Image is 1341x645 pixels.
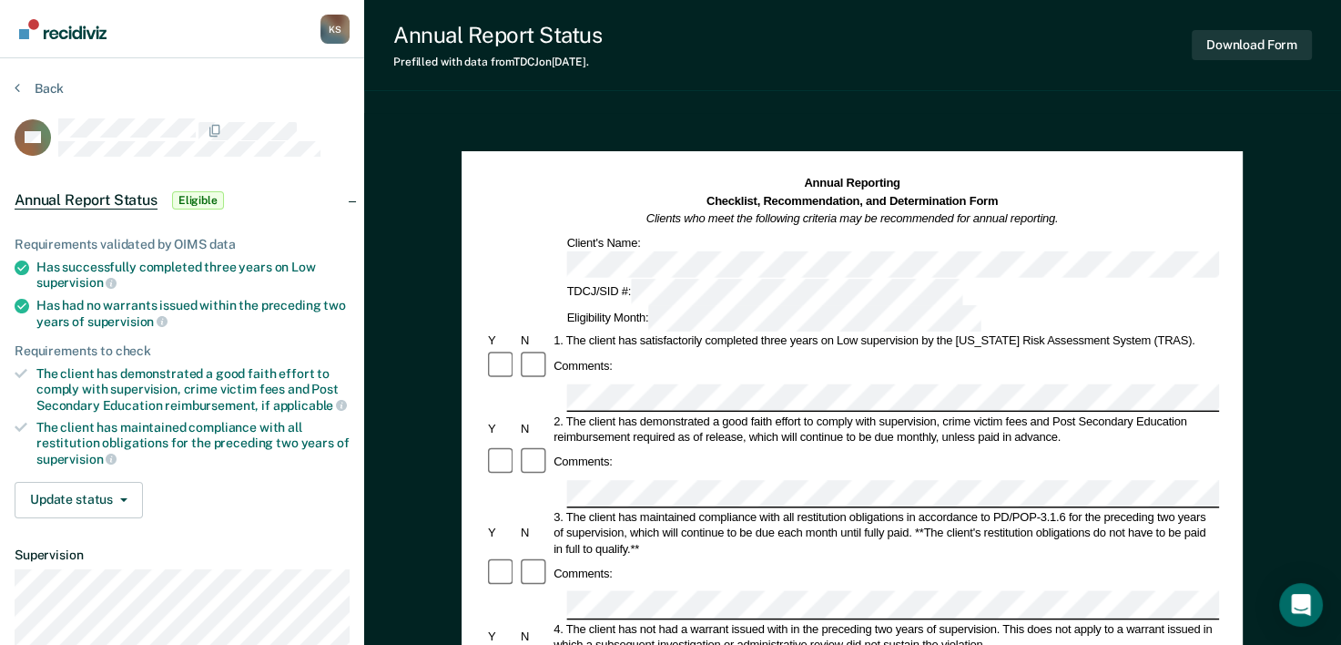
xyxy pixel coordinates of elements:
span: supervision [36,452,117,466]
div: The client has demonstrated a good faith effort to comply with supervision, crime victim fees and... [36,366,350,413]
div: K S [320,15,350,44]
strong: Annual Reporting [805,177,900,189]
div: Requirements validated by OIMS data [15,237,350,252]
div: Comments: [552,566,615,581]
div: Comments: [552,455,615,470]
div: Y [485,629,518,644]
div: TDCJ/SID #: [564,279,966,305]
div: Y [485,525,518,540]
div: Requirements to check [15,343,350,359]
div: Comments: [552,358,615,374]
div: Has had no warrants issued within the preceding two years of [36,298,350,329]
div: Has successfully completed three years on Low [36,260,350,291]
img: Recidiviz [19,19,107,39]
span: Annual Report Status [15,191,157,210]
strong: Checklist, Recommendation, and Determination Form [706,194,998,207]
button: Download Form [1192,30,1312,60]
div: N [518,629,551,644]
div: Y [485,333,518,349]
button: Back [15,80,64,97]
div: Eligibility Month: [564,305,984,332]
span: applicable [273,398,347,413]
em: Clients who meet the following criteria may be recommended for annual reporting. [646,212,1059,225]
div: 3. The client has maintained compliance with all restitution obligations in accordance to PD/POP-... [552,509,1220,557]
span: supervision [87,314,168,329]
div: N [518,333,551,349]
div: Open Intercom Messenger [1279,583,1323,627]
div: Y [485,421,518,436]
div: Prefilled with data from TDCJ on [DATE] . [393,56,602,68]
div: N [518,525,551,540]
div: N [518,421,551,436]
button: Profile dropdown button [320,15,350,44]
span: Eligible [172,191,224,210]
button: Update status [15,482,143,518]
div: 1. The client has satisfactorily completed three years on Low supervision by the [US_STATE] Risk ... [552,333,1220,349]
dt: Supervision [15,548,350,563]
div: Annual Report Status [393,22,602,48]
div: 2. The client has demonstrated a good faith effort to comply with supervision, crime victim fees ... [552,414,1220,445]
span: supervision [36,275,117,290]
div: The client has maintained compliance with all restitution obligations for the preceding two years of [36,420,350,466]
